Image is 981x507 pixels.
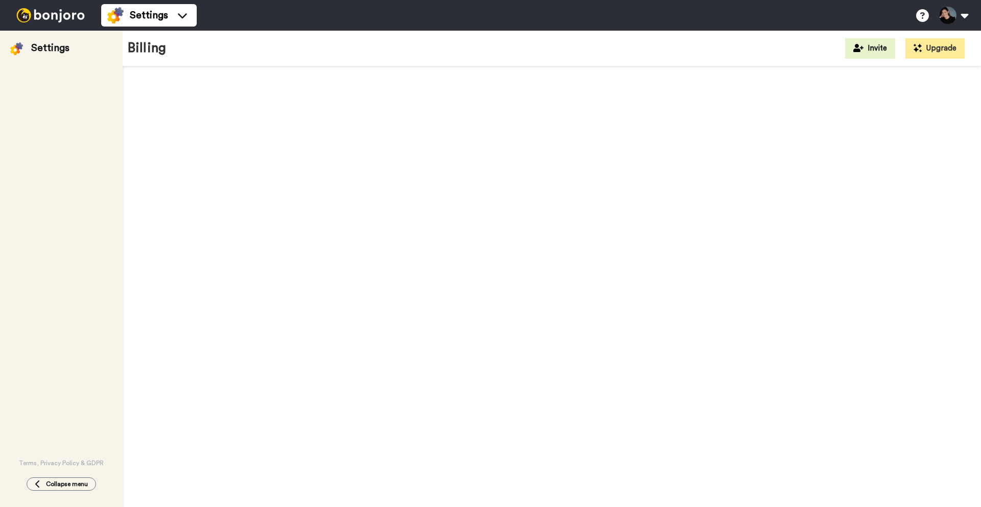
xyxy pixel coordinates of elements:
img: settings-colored.svg [10,42,23,55]
span: Collapse menu [46,480,88,488]
div: Settings [31,41,69,55]
button: Invite [845,38,895,59]
button: Collapse menu [27,477,96,491]
span: Settings [130,8,168,22]
img: settings-colored.svg [107,7,124,23]
button: Upgrade [905,38,965,59]
h1: Billing [128,41,166,56]
img: bj-logo-header-white.svg [12,8,89,22]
